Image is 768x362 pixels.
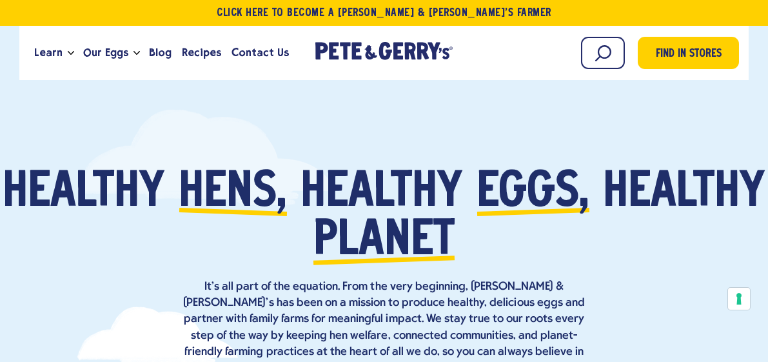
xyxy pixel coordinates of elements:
[177,35,226,70] a: Recipes
[149,45,172,61] span: Blog
[313,217,455,266] span: planet
[301,169,463,217] span: healthy
[477,169,589,217] span: eggs,
[182,45,221,61] span: Recipes
[78,35,133,70] a: Our Eggs
[226,35,294,70] a: Contact Us
[604,169,765,217] span: healthy
[638,37,739,69] a: Find in Stores
[728,288,750,310] button: Your consent preferences for tracking technologies
[231,45,289,61] span: Contact Us
[144,35,177,70] a: Blog
[83,45,128,61] span: Our Eggs
[133,51,140,55] button: Open the dropdown menu for Our Eggs
[656,46,722,63] span: Find in Stores
[179,169,287,217] span: hens,
[581,37,625,69] input: Search
[3,169,165,217] span: Healthy
[29,35,68,70] a: Learn
[68,51,74,55] button: Open the dropdown menu for Learn
[34,45,63,61] span: Learn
